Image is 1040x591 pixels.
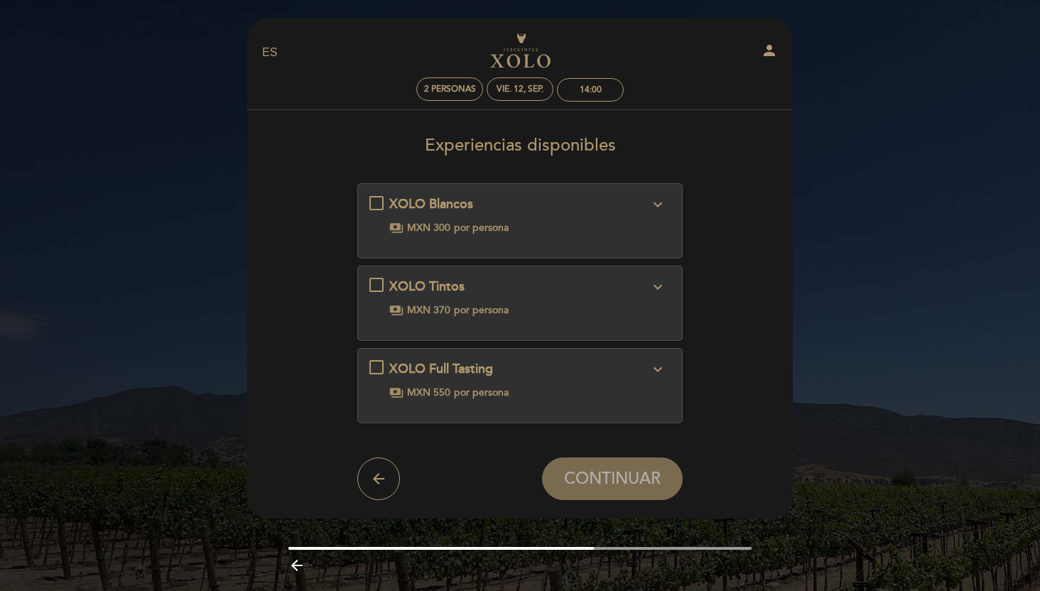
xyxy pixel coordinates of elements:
span: XOLO Blancos [389,196,473,212]
span: Experiencias disponibles [425,135,616,156]
button: expand_more [645,195,671,214]
span: por persona [454,303,509,318]
span: payments [389,303,403,318]
span: payments [389,386,403,400]
span: MXN 370 [407,303,450,318]
span: XOLO Tintos [389,278,465,294]
div: 14:00 [580,85,602,95]
i: expand_more [649,278,666,295]
a: Xolo [431,33,609,72]
button: expand_more [645,360,671,379]
button: arrow_back [357,457,400,500]
button: CONTINUAR [542,457,683,500]
span: MXN 550 [407,386,450,400]
span: por persona [454,221,509,235]
i: expand_more [649,361,666,378]
i: arrow_back [370,470,387,487]
span: MXN 300 [407,221,450,235]
span: por persona [454,386,509,400]
button: person [761,42,778,64]
span: XOLO Full Tasting [389,361,493,376]
button: expand_more [645,278,671,296]
i: person [761,42,778,59]
md-checkbox: XOLO Tintos expand_more XOLO Tintos DEGUSTACIÓN DE 2 VINOS 1. Xolo Merlot 2. Xolo Nebbiolo/Cabern... [369,278,671,318]
i: arrow_backward [288,557,305,574]
span: CONTINUAR [564,469,661,489]
span: 2 personas [424,84,476,94]
md-checkbox: XOLO Blancos expand_more XOLO Blancos DEGUSTACIÓN DE 3 VINOS 1. Xolo Sauvignon Blanc 2. Xolo Char... [369,195,671,235]
md-checkbox: XOLO Full Tasting expand_more XOLO Full Tasting DEGUSTACIÓN DE 5 VINOS 1. Xolo Sauvignon Blanc 2.... [369,360,671,400]
i: expand_more [649,196,666,213]
div: vie. 12, sep. [497,84,543,94]
span: payments [389,221,403,235]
